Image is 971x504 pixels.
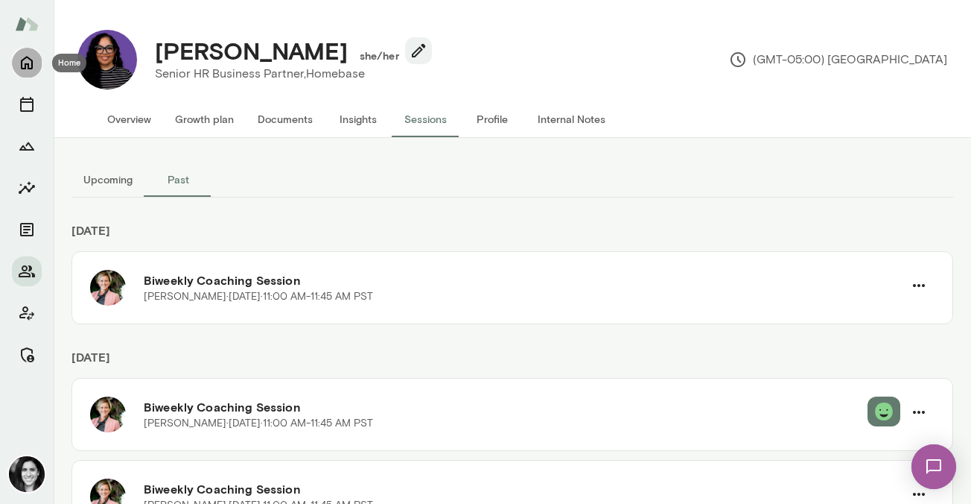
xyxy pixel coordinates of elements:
[875,403,893,420] img: feedback
[526,101,617,137] button: Internal Notes
[144,162,211,198] button: Past
[144,398,867,416] h6: Biweekly Coaching Session
[12,340,42,370] button: Manage
[12,173,42,203] button: Insights
[9,456,45,492] img: Jamie Albers
[459,101,526,137] button: Profile
[144,416,373,431] p: [PERSON_NAME] · [DATE] · 11:00 AM-11:45 AM PST
[392,101,459,137] button: Sessions
[12,256,42,286] button: Members
[729,51,947,69] p: (GMT-05:00) [GEOGRAPHIC_DATA]
[144,271,903,289] h6: Biweekly Coaching Session
[144,289,373,304] p: [PERSON_NAME] · [DATE] · 11:00 AM-11:45 AM PST
[360,48,399,63] h6: she/her
[12,131,42,161] button: Growth Plan
[52,54,86,72] div: Home
[12,298,42,328] button: Client app
[246,101,325,137] button: Documents
[71,221,953,251] h6: [DATE]
[71,162,144,198] button: Upcoming
[71,348,953,378] h6: [DATE]
[12,89,42,119] button: Sessions
[12,215,42,245] button: Documents
[95,101,163,137] button: Overview
[325,101,392,137] button: Insights
[77,30,137,89] img: Cassidy Edwards
[15,10,39,38] img: Mento
[71,162,953,198] div: basic tabs example
[155,65,420,83] p: Senior HR Business Partner, Homebase
[12,48,42,78] button: Home
[155,37,348,65] h4: [PERSON_NAME]
[144,480,903,498] h6: Biweekly Coaching Session
[163,101,246,137] button: Growth plan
